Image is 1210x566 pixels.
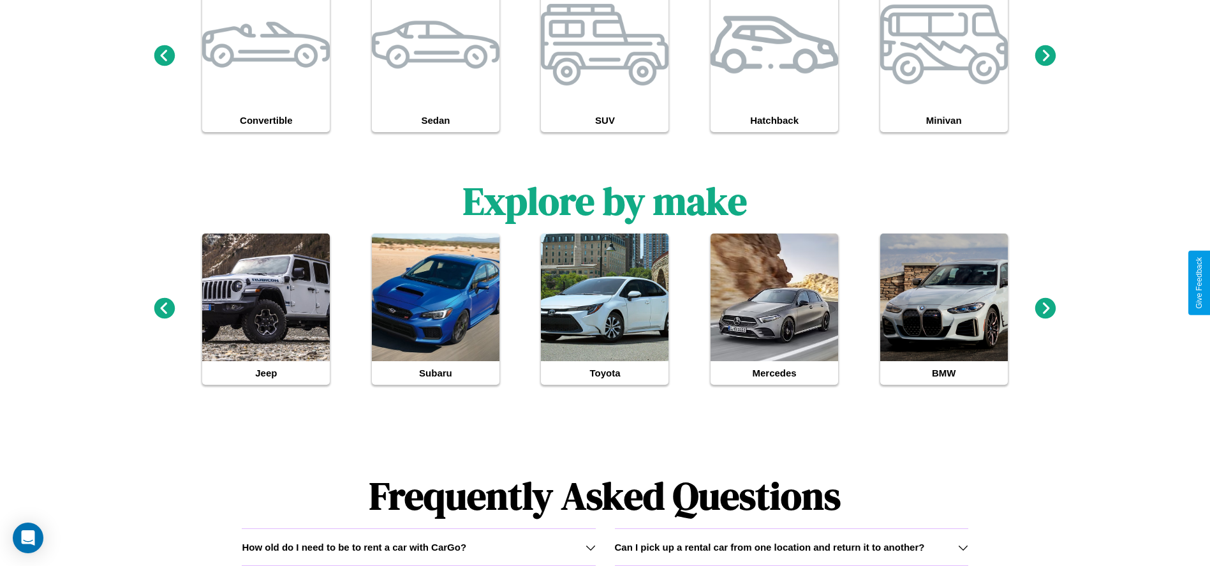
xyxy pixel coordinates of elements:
[13,523,43,553] div: Open Intercom Messenger
[202,108,330,132] h4: Convertible
[711,108,838,132] h4: Hatchback
[372,361,499,385] h4: Subaru
[541,361,668,385] h4: Toyota
[242,463,968,528] h1: Frequently Asked Questions
[1195,257,1204,309] div: Give Feedback
[615,542,925,553] h3: Can I pick up a rental car from one location and return it to another?
[880,108,1008,132] h4: Minivan
[711,361,838,385] h4: Mercedes
[202,361,330,385] h4: Jeep
[880,361,1008,385] h4: BMW
[541,108,668,132] h4: SUV
[242,542,466,553] h3: How old do I need to be to rent a car with CarGo?
[372,108,499,132] h4: Sedan
[463,175,747,227] h1: Explore by make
